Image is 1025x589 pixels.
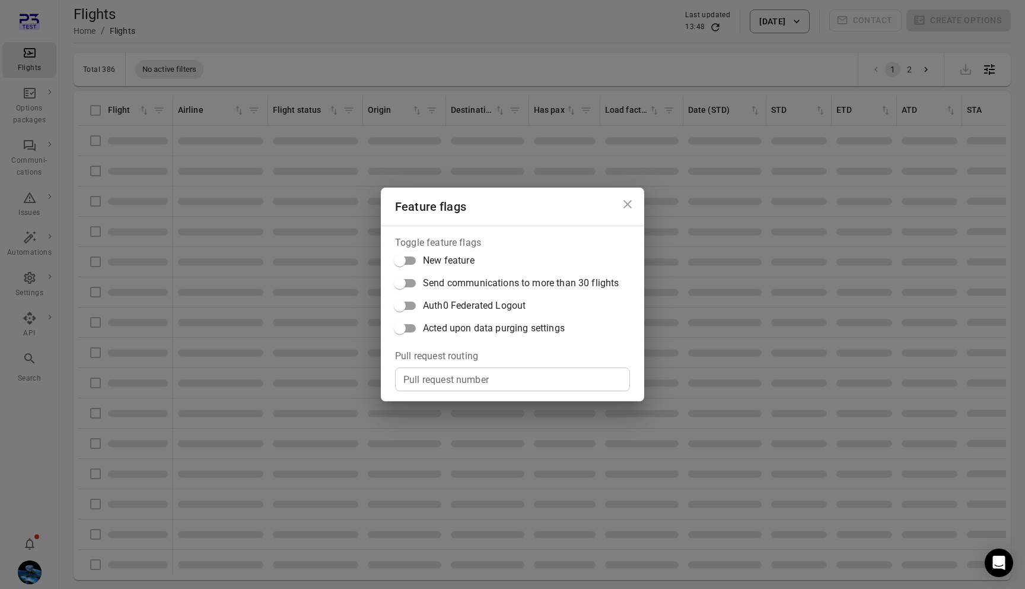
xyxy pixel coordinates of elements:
span: Auth0 Federated Logout [423,299,526,313]
h2: Feature flags [381,188,644,226]
div: Open Intercom Messenger [985,549,1013,577]
span: Acted upon data purging settings [423,321,565,335]
legend: Toggle feature flags [395,236,481,249]
span: New feature [423,254,475,268]
legend: Pull request routing [395,349,478,363]
span: Send communications to more than 30 flights [423,276,619,290]
button: Close dialog [616,192,639,216]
